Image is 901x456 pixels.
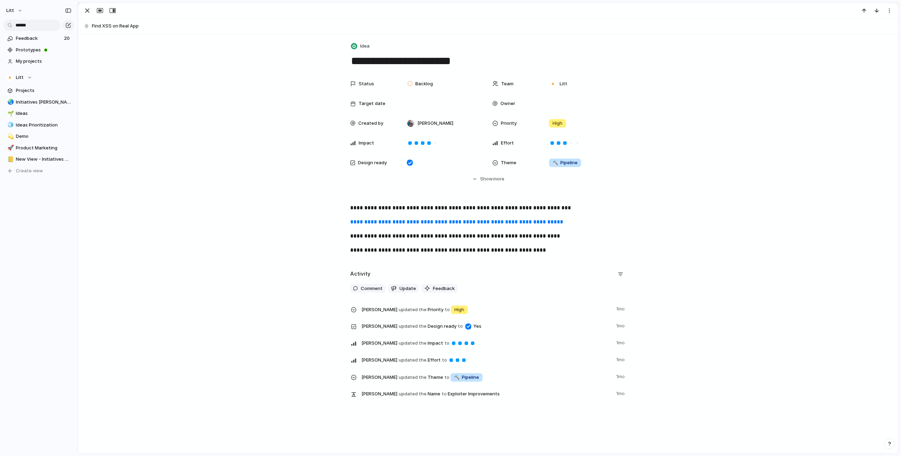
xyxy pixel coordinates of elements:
[16,87,71,94] span: Projects
[433,285,455,292] span: Feedback
[16,99,71,106] span: Initiatives [PERSON_NAME]
[399,374,427,381] span: updated the
[399,357,427,364] span: updated the
[4,56,74,67] a: My projects
[445,374,449,381] span: to
[417,120,453,127] span: [PERSON_NAME]
[16,167,43,174] span: Create view
[16,110,71,117] span: Ideas
[359,100,385,107] span: Target date
[399,306,427,313] span: updated the
[4,45,74,55] a: Prototypes
[454,306,464,313] span: High
[4,72,74,83] button: Litt
[361,321,612,331] span: Design ready
[473,323,481,330] span: Yes
[92,23,895,30] span: Find XSS on Real App
[454,374,479,381] span: Pipeline
[361,304,612,315] span: Priority
[399,323,427,330] span: updated the
[359,80,374,87] span: Status
[7,121,12,129] div: 🧊
[350,173,626,185] button: Showmore
[4,131,74,142] a: 💫Demo
[454,374,460,380] span: 🔨
[7,144,12,152] div: 🚀
[361,390,397,398] span: [PERSON_NAME]
[553,159,578,166] span: Pipeline
[4,85,74,96] a: Projects
[616,304,626,313] span: 1mo
[361,374,397,381] span: [PERSON_NAME]
[361,389,612,399] span: Name Exploiter Improvements
[16,156,71,163] span: New View - Initiatives and Goals
[399,285,416,292] span: Update
[501,120,517,127] span: Priority
[6,133,13,140] button: 💫
[7,155,12,164] div: 📒
[399,390,427,398] span: updated the
[16,58,71,65] span: My projects
[6,144,13,152] button: 🚀
[16,47,71,54] span: Prototypes
[361,323,397,330] span: [PERSON_NAME]
[553,160,558,165] span: 🔨
[358,120,383,127] span: Created by
[388,284,419,293] button: Update
[445,306,450,313] span: to
[16,74,24,81] span: Litt
[560,80,567,87] span: Litt
[349,41,372,51] button: Idea
[361,285,383,292] span: Comment
[6,122,13,129] button: 🧊
[359,140,374,147] span: Impact
[480,175,493,183] span: Show
[81,20,895,32] button: Find XSS on Real App
[4,33,74,44] a: Feedback20
[442,357,447,364] span: to
[442,390,447,398] span: to
[361,340,397,347] span: [PERSON_NAME]
[422,284,458,293] button: Feedback
[616,338,626,346] span: 1mo
[4,97,74,107] a: 🌏Initiatives [PERSON_NAME]
[360,43,370,50] span: Idea
[6,156,13,163] button: 📒
[4,108,74,119] a: 🌱Ideas
[361,357,397,364] span: [PERSON_NAME]
[4,120,74,130] a: 🧊Ideas Prioritization
[16,133,71,140] span: Demo
[350,270,371,278] h2: Activity
[6,99,13,106] button: 🌏
[445,340,449,347] span: to
[3,5,26,16] button: Litt
[4,143,74,153] a: 🚀Product Marketing
[500,100,515,107] span: Owner
[415,80,433,87] span: Backlog
[501,140,514,147] span: Effort
[7,98,12,106] div: 🌏
[7,133,12,141] div: 💫
[64,35,71,42] span: 20
[361,355,612,365] span: Effort
[16,122,71,129] span: Ideas Prioritization
[553,120,562,127] span: High
[501,159,516,166] span: Theme
[16,35,62,42] span: Feedback
[501,80,513,87] span: Team
[4,166,74,176] button: Create view
[616,389,626,397] span: 1mo
[4,154,74,165] a: 📒New View - Initiatives and Goals
[458,323,463,330] span: to
[361,372,612,382] span: Theme
[6,7,14,14] span: Litt
[358,159,387,166] span: Design ready
[616,355,626,363] span: 1mo
[361,306,397,313] span: [PERSON_NAME]
[7,110,12,118] div: 🌱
